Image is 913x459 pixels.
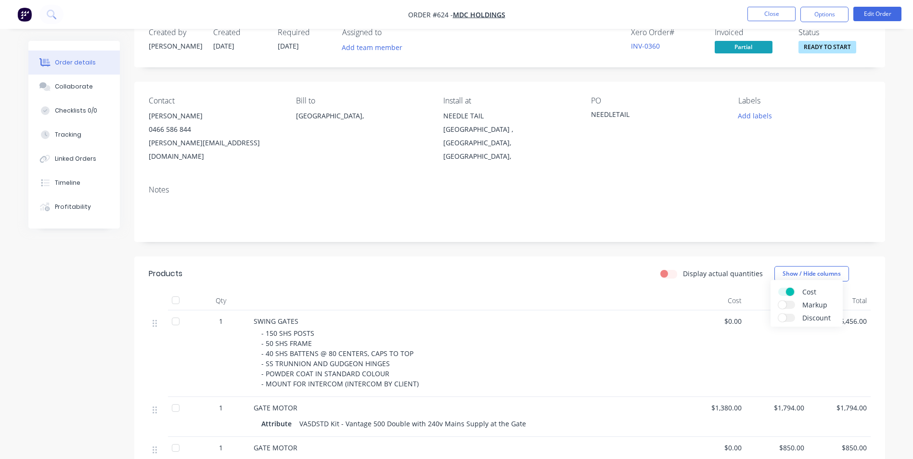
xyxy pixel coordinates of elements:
div: NEEDLE TAIL [443,109,575,123]
div: Xero Order # [631,28,703,37]
span: $1,794.00 [749,403,804,413]
button: Options [800,7,849,22]
div: Linked Orders [55,154,96,163]
button: Linked Orders [28,147,120,171]
div: Status [798,28,871,37]
div: Checklists 0/0 [55,106,97,115]
div: Cost [683,291,746,310]
a: MDC HOLDINGS [453,10,505,19]
span: $0.00 [687,316,742,326]
div: [GEOGRAPHIC_DATA] , [GEOGRAPHIC_DATA], [GEOGRAPHIC_DATA], [443,123,575,163]
div: PO [591,96,723,105]
span: GATE MOTOR [254,443,297,452]
label: Display actual quantities [683,268,763,279]
div: Notes [149,185,871,194]
span: $5,456.00 [749,316,804,326]
span: $850.00 [749,443,804,453]
span: 1 [219,316,223,326]
div: Qty [192,291,250,310]
button: Add team member [336,41,407,54]
div: [GEOGRAPHIC_DATA], [296,109,428,140]
span: [DATE] [213,41,234,51]
div: Tracking [55,130,81,139]
button: Add team member [342,41,408,54]
span: GATE MOTOR [254,403,297,412]
div: Invoiced [715,28,787,37]
button: Edit Order [853,7,901,21]
div: 0466 586 844 [149,123,281,136]
div: [PERSON_NAME][EMAIL_ADDRESS][DOMAIN_NAME] [149,136,281,163]
button: Profitability [28,195,120,219]
div: Contact [149,96,281,105]
div: Timeline [55,178,80,187]
div: [PERSON_NAME] [149,109,281,123]
div: Collaborate [55,82,93,91]
div: Labels [738,96,870,105]
button: Order details [28,51,120,75]
span: - 150 SHS POSTS - 50 SHS FRAME - 40 SHS BATTENS @ 80 CENTERS, CAPS TO TOP - SS TRUNNION AND GUDGE... [261,329,419,388]
span: SWING GATES [254,317,298,326]
span: $850.00 [812,443,867,453]
button: Tracking [28,123,120,147]
span: $0.00 [687,443,742,453]
div: Attribute [261,417,296,431]
span: 1 [219,443,223,453]
span: READY TO START [798,41,856,53]
button: Timeline [28,171,120,195]
span: Discount [802,313,874,323]
button: Show / Hide columns [774,266,849,281]
span: 1 [219,403,223,413]
div: Created [213,28,266,37]
button: Close [747,7,796,21]
span: $1,380.00 [687,403,742,413]
div: Order details [55,58,96,67]
div: Price [746,291,808,310]
div: Created by [149,28,202,37]
div: Required [278,28,331,37]
div: Assigned to [342,28,438,37]
span: Partial [715,41,772,53]
div: NEEDLETAIL [591,109,711,123]
button: Add labels [733,109,777,122]
div: [PERSON_NAME]0466 586 844[PERSON_NAME][EMAIL_ADDRESS][DOMAIN_NAME] [149,109,281,163]
span: $1,794.00 [812,403,867,413]
div: Install at [443,96,575,105]
button: READY TO START [798,41,856,55]
span: [DATE] [278,41,299,51]
div: [GEOGRAPHIC_DATA], [296,109,428,123]
img: Factory [17,7,32,22]
div: NEEDLE TAIL[GEOGRAPHIC_DATA] , [GEOGRAPHIC_DATA], [GEOGRAPHIC_DATA], [443,109,575,163]
span: Cost [802,287,874,297]
button: Checklists 0/0 [28,99,120,123]
button: Collaborate [28,75,120,99]
div: VA5DSTD Kit - Vantage 500 Double with 240v Mains Supply at the Gate [296,417,530,431]
div: Bill to [296,96,428,105]
span: Order #624 - [408,10,453,19]
div: Products [149,268,182,280]
a: INV-0360 [631,41,660,51]
span: Markup [802,300,874,310]
div: Profitability [55,203,91,211]
div: [PERSON_NAME] [149,41,202,51]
